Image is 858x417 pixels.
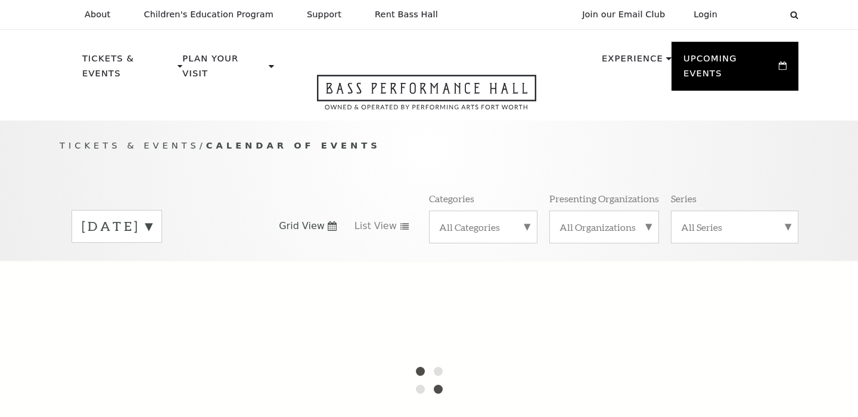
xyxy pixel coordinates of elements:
p: Upcoming Events [683,51,776,88]
label: All Categories [439,221,527,233]
label: [DATE] [82,217,152,236]
p: Tickets & Events [82,51,175,88]
p: Plan Your Visit [182,51,266,88]
p: / [60,138,798,153]
span: List View [355,220,397,233]
p: Categories [429,192,474,205]
p: About [85,10,110,20]
span: Grid View [279,220,325,233]
p: Series [671,192,697,205]
p: Experience [602,51,663,73]
p: Support [307,10,341,20]
span: Calendar of Events [206,140,381,150]
p: Rent Bass Hall [375,10,438,20]
p: Children's Education Program [144,10,273,20]
span: Tickets & Events [60,140,200,150]
label: All Series [681,221,788,233]
select: Select: [736,9,779,20]
p: Presenting Organizations [549,192,659,205]
label: All Organizations [559,221,649,233]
